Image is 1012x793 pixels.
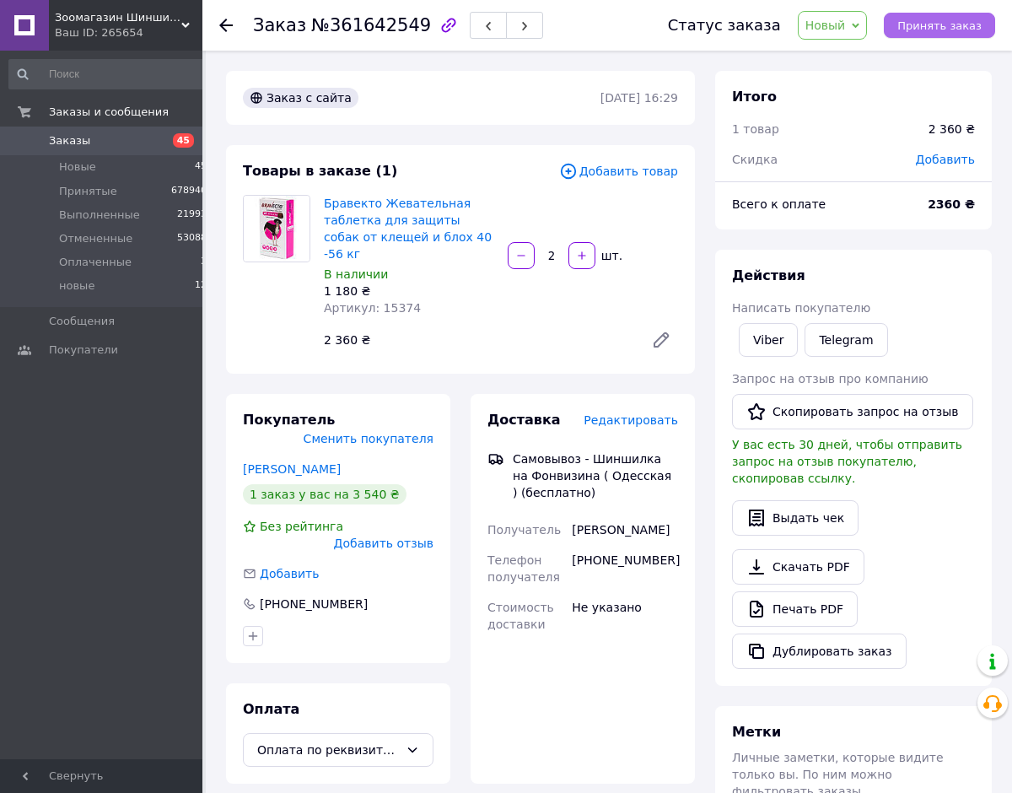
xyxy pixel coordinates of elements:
[253,15,306,35] span: Заказ
[805,323,887,357] a: Telegram
[732,438,962,485] span: У вас есть 30 дней, чтобы отправить запрос на отзыв покупателю, скопировав ссылку.
[487,553,560,584] span: Телефон получателя
[805,19,846,32] span: Новый
[732,394,973,429] button: Скопировать запрос на отзыв
[177,208,207,223] span: 21993
[201,255,207,270] span: 3
[509,450,682,501] div: Самовывоз - Шиншилка на Фонвизина ( Одесская ) (бесплатно)
[49,343,118,358] span: Покупатели
[929,121,975,138] div: 2 360 ₴
[8,59,208,89] input: Поиск
[732,197,826,211] span: Всего к оплате
[260,520,343,533] span: Без рейтинга
[317,328,638,352] div: 2 360 ₴
[916,153,975,166] span: Добавить
[59,208,140,223] span: Выполненные
[49,133,90,148] span: Заказы
[568,592,681,639] div: Не указано
[739,323,798,357] a: Viber
[732,267,805,283] span: Действия
[59,231,132,246] span: Отмененные
[243,701,299,717] span: Оплата
[55,10,181,25] span: Зоомагазин Шиншилка - Дискаунтер зоотоваров.Корма для кошек и собак. Ветеринарная аптека
[732,153,778,166] span: Скидка
[195,159,207,175] span: 45
[897,19,982,32] span: Принять заказ
[334,537,433,550] span: Добавить отзыв
[597,247,624,264] div: шт.
[884,13,995,38] button: Принять заказ
[311,15,431,35] span: №361642549
[732,122,779,136] span: 1 товар
[257,741,399,759] span: Оплата по реквизитам
[568,515,681,545] div: [PERSON_NAME]
[732,724,781,740] span: Метки
[219,17,233,34] div: Вернуться назад
[324,267,388,281] span: В наличии
[304,432,433,445] span: Сменить покупателя
[487,523,561,537] span: Получатель
[243,163,397,179] span: Товары в заказе (1)
[584,413,678,427] span: Редактировать
[668,17,781,34] div: Статус заказа
[559,162,678,181] span: Добавить товар
[732,372,929,386] span: Запрос на отзыв про компанию
[732,549,864,585] a: Скачать PDF
[195,278,207,294] span: 12
[732,89,777,105] span: Итого
[173,133,194,148] span: 45
[732,591,858,627] a: Печать PDF
[732,634,907,669] button: Дублировать заказ
[732,500,859,536] button: Выдать чек
[644,323,678,357] a: Редактировать
[171,184,207,199] span: 678940
[928,197,975,211] b: 2360 ₴
[324,283,494,299] div: 1 180 ₴
[260,567,319,580] span: Добавить
[600,91,678,105] time: [DATE] 16:29
[177,231,207,246] span: 53088
[244,196,310,262] img: Бравекто Жевательная таблетка для защиты собак от клещей и блох 40 -56 кг
[55,25,202,40] div: Ваш ID: 265654
[243,462,341,476] a: [PERSON_NAME]
[324,197,492,261] a: Бравекто Жевательная таблетка для защиты собак от клещей и блох 40 -56 кг
[243,88,358,108] div: Заказ с сайта
[568,545,681,592] div: [PHONE_NUMBER]
[59,159,96,175] span: Новые
[59,184,117,199] span: Принятые
[487,412,561,428] span: Доставка
[243,412,335,428] span: Покупатель
[487,601,554,631] span: Стоимость доставки
[732,301,870,315] span: Написать покупателю
[59,255,132,270] span: Оплаченные
[243,484,406,504] div: 1 заказ у вас на 3 540 ₴
[59,278,94,294] span: новые
[49,105,169,120] span: Заказы и сообщения
[258,596,369,612] div: [PHONE_NUMBER]
[324,301,421,315] span: Артикул: 15374
[49,314,115,329] span: Сообщения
